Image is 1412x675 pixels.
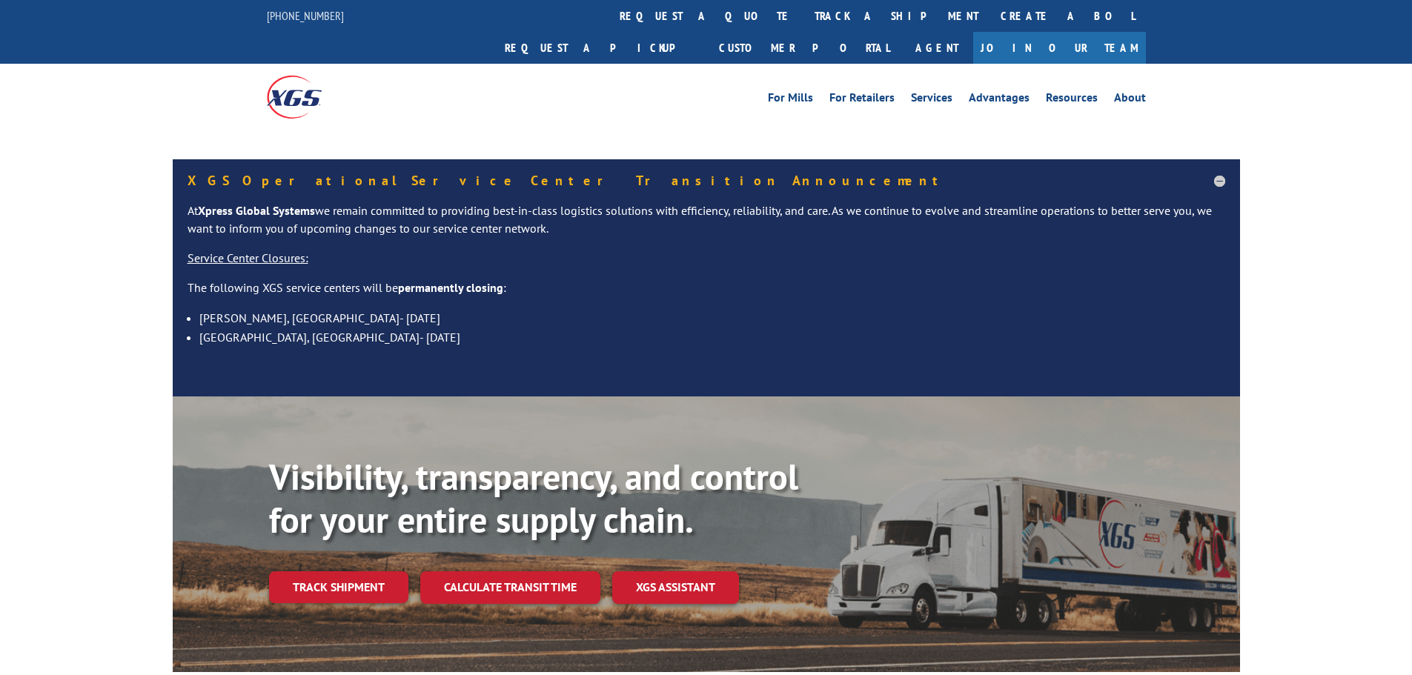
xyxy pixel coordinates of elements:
[1114,92,1146,108] a: About
[188,250,308,265] u: Service Center Closures:
[188,279,1225,309] p: The following XGS service centers will be :
[768,92,813,108] a: For Mills
[494,32,708,64] a: Request a pickup
[1046,92,1098,108] a: Resources
[398,280,503,295] strong: permanently closing
[199,308,1225,327] li: [PERSON_NAME], [GEOGRAPHIC_DATA]- [DATE]
[612,571,739,603] a: XGS ASSISTANT
[973,32,1146,64] a: Join Our Team
[188,174,1225,187] h5: XGS Operational Service Center Transition Announcement
[269,571,408,602] a: Track shipment
[188,202,1225,250] p: At we remain committed to providing best-in-class logistics solutions with efficiency, reliabilit...
[269,453,798,542] b: Visibility, transparency, and control for your entire supply chain.
[911,92,952,108] a: Services
[708,32,901,64] a: Customer Portal
[199,327,1225,347] li: [GEOGRAPHIC_DATA], [GEOGRAPHIC_DATA]- [DATE]
[969,92,1030,108] a: Advantages
[420,571,600,603] a: Calculate transit time
[901,32,973,64] a: Agent
[829,92,895,108] a: For Retailers
[198,203,315,218] strong: Xpress Global Systems
[267,8,344,23] a: [PHONE_NUMBER]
